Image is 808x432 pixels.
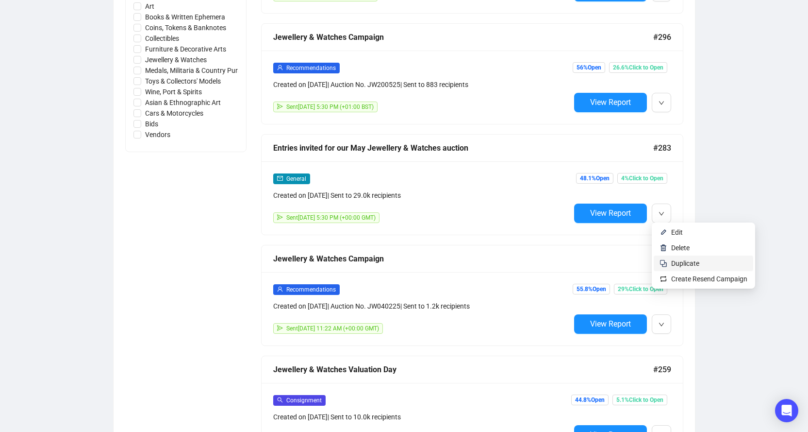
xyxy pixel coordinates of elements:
[286,325,379,332] span: Sent [DATE] 11:22 AM (+00:00 GMT)
[286,214,376,221] span: Sent [DATE] 5:30 PM (+00:00 GMT)
[671,275,747,283] span: Create Resend Campaign
[141,129,174,140] span: Vendors
[273,363,653,376] div: Jewellery & Watches Valuation Day
[574,314,647,334] button: View Report
[660,228,667,236] img: svg+xml;base64,PHN2ZyB4bWxucz0iaHR0cDovL3d3dy53My5vcmcvMjAwMC9zdmciIHhtbG5zOnhsaW5rPSJodHRwOi8vd3...
[141,1,158,12] span: Art
[286,175,306,182] span: General
[286,397,322,404] span: Consignment
[277,325,283,331] span: send
[273,301,570,311] div: Created on [DATE] | Auction No. JW040225 | Sent to 1.2k recipients
[653,363,671,376] span: #259
[286,286,336,293] span: Recommendations
[660,244,667,252] img: svg+xml;base64,PHN2ZyB4bWxucz0iaHR0cDovL3d3dy53My5vcmcvMjAwMC9zdmciIHhtbG5zOnhsaW5rPSJodHRwOi8vd3...
[277,214,283,220] span: send
[609,62,667,73] span: 26.6% Click to Open
[273,142,653,154] div: Entries invited for our May Jewellery & Watches auction
[141,33,183,44] span: Collectibles
[286,104,374,110] span: Sent [DATE] 5:30 PM (+01:00 BST)
[141,12,229,22] span: Books & Written Ephemera
[277,175,283,181] span: mail
[141,119,162,129] span: Bids
[574,93,647,112] button: View Report
[273,253,653,265] div: Jewellery & Watches Campaign
[614,284,667,294] span: 29% Click to Open
[261,245,683,346] a: Jewellery & Watches Campaign#267userRecommendationsCreated on [DATE]| Auction No. JW040225| Sent ...
[273,79,570,90] div: Created on [DATE] | Auction No. JW200525 | Sent to 883 recipients
[573,62,605,73] span: 56% Open
[273,412,570,422] div: Created on [DATE] | Sent to 10.0k recipients
[273,31,653,43] div: Jewellery & Watches Campaign
[590,98,631,107] span: View Report
[277,104,283,109] span: send
[659,322,664,328] span: down
[617,173,667,184] span: 4% Click to Open
[590,319,631,328] span: View Report
[660,275,667,283] img: retweet.svg
[659,211,664,217] span: down
[671,228,683,236] span: Edit
[659,100,664,106] span: down
[576,173,613,184] span: 48.1% Open
[653,31,671,43] span: #296
[277,65,283,70] span: user
[277,397,283,403] span: search
[141,44,230,54] span: Furniture & Decorative Arts
[671,244,690,252] span: Delete
[141,86,206,97] span: Wine, Port & Spirits
[141,97,225,108] span: Asian & Ethnographic Art
[573,284,610,294] span: 55.8% Open
[141,108,207,119] span: Cars & Motorcycles
[261,23,683,124] a: Jewellery & Watches Campaign#296userRecommendationsCreated on [DATE]| Auction No. JW200525| Sent ...
[141,65,256,76] span: Medals, Militaria & Country Pursuits
[590,208,631,218] span: View Report
[775,399,798,422] div: Open Intercom Messenger
[671,259,699,267] span: Duplicate
[277,286,283,292] span: user
[660,259,667,267] img: svg+xml;base64,PHN2ZyB4bWxucz0iaHR0cDovL3d3dy53My5vcmcvMjAwMC9zdmciIHdpZHRoPSIyNCIgaGVpZ2h0PSIyNC...
[141,76,225,86] span: Toys & Collectors' Models
[653,142,671,154] span: #283
[286,65,336,71] span: Recommendations
[571,395,609,405] span: 44.8% Open
[141,22,230,33] span: Coins, Tokens & Banknotes
[612,395,667,405] span: 5.1% Click to Open
[574,204,647,223] button: View Report
[141,54,211,65] span: Jewellery & Watches
[273,190,570,201] div: Created on [DATE] | Sent to 29.0k recipients
[261,134,683,235] a: Entries invited for our May Jewellery & Watches auction#283mailGeneralCreated on [DATE]| Sent to ...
